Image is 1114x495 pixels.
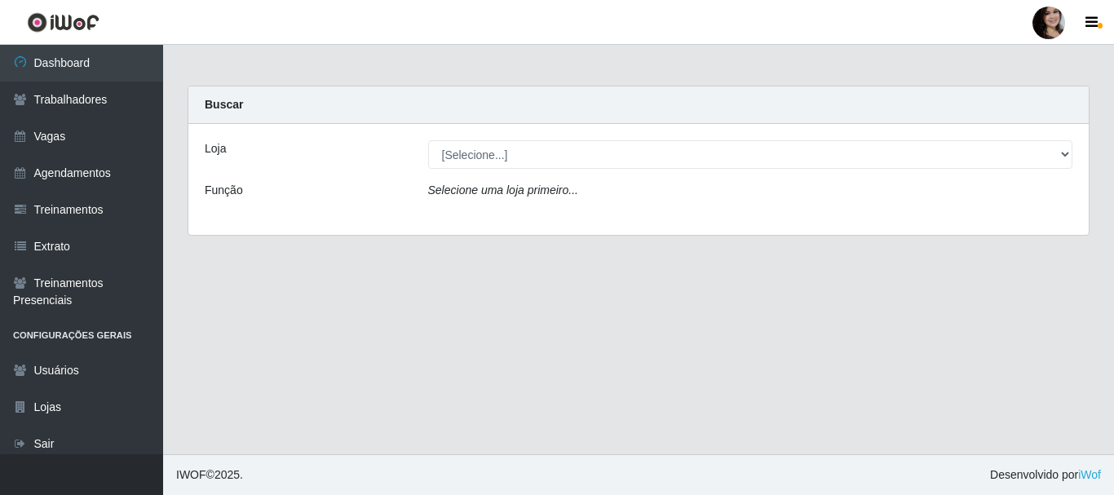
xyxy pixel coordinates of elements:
span: Desenvolvido por [990,466,1101,484]
strong: Buscar [205,98,243,111]
img: CoreUI Logo [27,12,99,33]
i: Selecione uma loja primeiro... [428,183,578,197]
a: iWof [1078,468,1101,481]
span: IWOF [176,468,206,481]
label: Função [205,182,243,199]
span: © 2025 . [176,466,243,484]
label: Loja [205,140,226,157]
